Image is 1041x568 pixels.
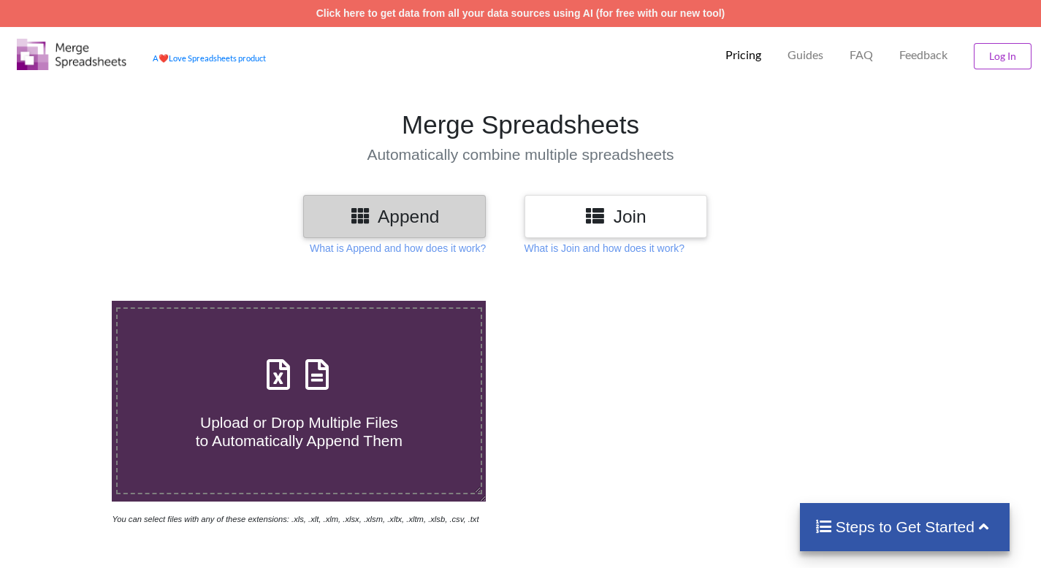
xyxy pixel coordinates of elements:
a: AheartLove Spreadsheets product [153,53,266,63]
i: You can select files with any of these extensions: .xls, .xlt, .xlm, .xlsx, .xlsm, .xltx, .xltm, ... [112,515,478,523]
p: What is Join and how does it work? [525,241,685,256]
p: Guides [788,47,823,63]
span: Upload or Drop Multiple Files to Automatically Append Them [196,414,403,449]
button: Log In [974,43,1032,69]
p: FAQ [850,47,873,63]
a: Click here to get data from all your data sources using AI (for free with our new tool) [316,7,725,19]
h4: Steps to Get Started [815,518,995,536]
img: Logo.png [17,39,126,70]
p: Pricing [725,47,761,63]
span: Feedback [899,49,947,61]
span: heart [159,53,169,63]
h3: Append [314,206,475,227]
h3: Join [535,206,696,227]
p: What is Append and how does it work? [310,241,486,256]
